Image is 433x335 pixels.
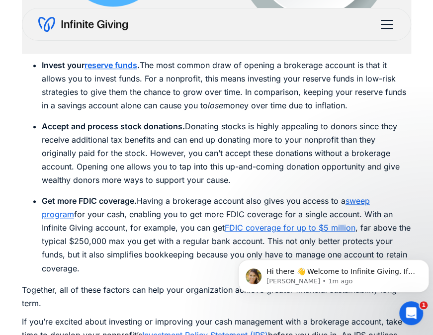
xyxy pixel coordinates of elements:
[42,59,412,113] li: The most common draw of opening a brokerage account is that it allows you to invest funds. For a ...
[42,194,412,275] li: Having a brokerage account also gives you access to a for your cash, enabling you to get more FDI...
[85,60,137,70] a: reserve funds
[208,100,223,110] em: lose
[42,196,137,206] strong: Get more FDIC coverage.
[38,16,128,32] a: home
[22,283,412,310] p: Together, all of these factors can help your organization achieve greater financial sustainabilit...
[137,60,140,70] strong: .
[42,60,85,70] strong: Invest your
[399,301,423,325] iframe: Intercom live chat
[42,121,185,131] strong: Accept and process stock donations.
[225,223,355,233] a: FDIC coverage for up to $5 million
[234,239,433,308] iframe: Intercom notifications message
[375,12,395,36] div: menu
[42,120,412,187] li: Donating stocks is highly appealing to donors since they receive additional tax benefits and can ...
[420,301,428,309] span: 1
[42,196,370,219] a: sweep program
